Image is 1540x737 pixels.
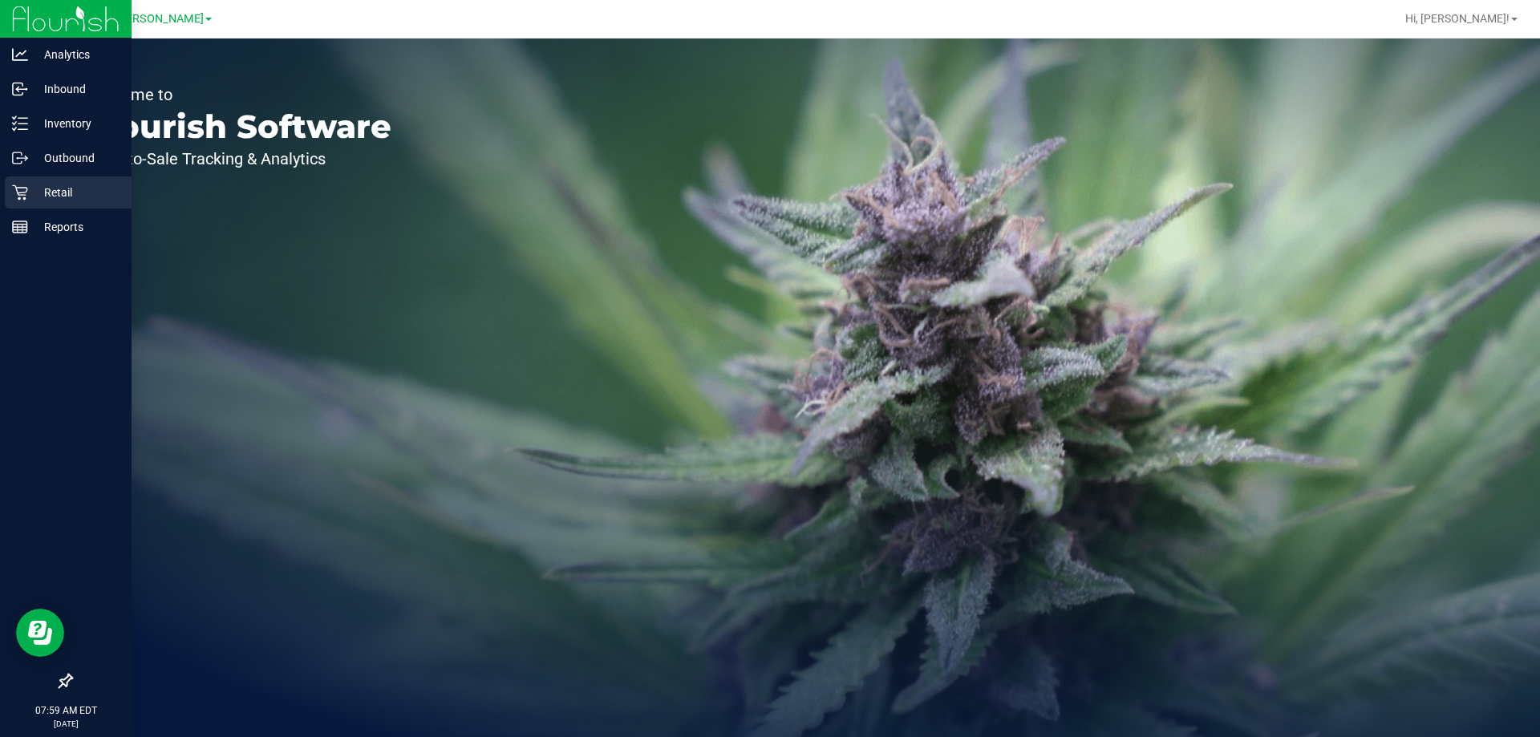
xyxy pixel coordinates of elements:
[7,718,124,730] p: [DATE]
[12,81,28,97] inline-svg: Inbound
[12,219,28,235] inline-svg: Reports
[7,703,124,718] p: 07:59 AM EDT
[28,148,124,168] p: Outbound
[1405,12,1510,25] span: Hi, [PERSON_NAME]!
[87,151,391,167] p: Seed-to-Sale Tracking & Analytics
[28,217,124,237] p: Reports
[28,114,124,133] p: Inventory
[16,609,64,657] iframe: Resource center
[12,47,28,63] inline-svg: Analytics
[115,12,204,26] span: [PERSON_NAME]
[28,45,124,64] p: Analytics
[12,115,28,132] inline-svg: Inventory
[12,150,28,166] inline-svg: Outbound
[28,79,124,99] p: Inbound
[28,183,124,202] p: Retail
[87,87,391,103] p: Welcome to
[12,184,28,200] inline-svg: Retail
[87,111,391,143] p: Flourish Software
